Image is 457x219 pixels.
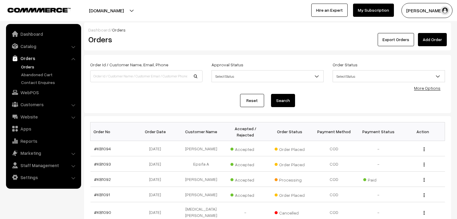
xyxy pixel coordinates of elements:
span: Select Status [333,70,445,82]
span: Select Status [333,71,445,82]
a: WebPOS [8,87,79,98]
a: Add Order [418,33,447,46]
a: COMMMERCE [8,6,60,13]
a: Orders [20,64,79,70]
a: Hire an Expert [311,4,348,17]
button: Search [271,94,295,107]
a: Website [8,111,79,122]
img: Menu [424,211,425,215]
td: [DATE] [135,141,179,156]
a: More Options [414,85,440,91]
a: Dashboard [8,28,79,39]
label: Order Id / Customer Name, Email, Phone [90,61,168,68]
a: My Subscription [353,4,394,17]
th: Order Status [268,122,312,141]
span: Order Placed [275,145,305,152]
td: [DATE] [135,156,179,172]
a: #KB1091 [94,192,110,197]
td: COD [312,156,356,172]
button: [DOMAIN_NAME] [68,3,145,18]
td: COD [312,187,356,202]
td: COD [312,172,356,187]
a: Contact Enquires [20,79,79,85]
span: Accepted [230,160,260,168]
img: Menu [424,147,425,151]
img: user [440,6,449,15]
a: Dashboard [88,27,110,32]
a: Orders [8,53,79,64]
span: Accepted [230,190,260,198]
span: Cancelled [275,208,305,216]
td: [PERSON_NAME] [179,141,224,156]
span: Processing [275,175,305,183]
span: Accepted [230,175,260,183]
span: Orders [112,27,126,32]
span: Paid [363,175,393,183]
th: Payment Status [356,122,401,141]
img: Menu [424,163,425,166]
a: #KB1090 [94,210,111,215]
a: Reports [8,136,79,146]
span: Order Placed [275,190,305,198]
td: COD [312,141,356,156]
th: Order No [90,122,135,141]
button: [PERSON_NAME]… [401,3,452,18]
div: / [88,27,447,33]
label: Approval Status [212,61,243,68]
td: - [356,187,401,202]
img: COMMMERCE [8,8,71,12]
a: #KB1092 [94,177,111,182]
a: Settings [8,172,79,183]
th: Payment Method [312,122,356,141]
span: Order Placed [275,160,305,168]
a: Reset [240,94,264,107]
th: Accepted / Rejected [223,122,268,141]
td: [DATE] [135,172,179,187]
td: Epsifa A [179,156,224,172]
span: Select Status [212,70,324,82]
td: [PERSON_NAME] [179,172,224,187]
a: #KB1093 [94,161,111,166]
input: Order Id / Customer Name / Customer Email / Customer Phone [90,70,203,82]
a: Staff Management [8,160,79,171]
a: Catalog [8,41,79,52]
a: Apps [8,123,79,134]
a: Abandoned Cart [20,71,79,78]
a: #KB1094 [94,146,111,151]
a: Marketing [8,148,79,158]
img: Menu [424,178,425,182]
th: Action [401,122,445,141]
th: Customer Name [179,122,224,141]
img: Menu [424,193,425,197]
a: Customers [8,99,79,110]
td: - [356,156,401,172]
td: - [356,141,401,156]
td: [PERSON_NAME] [179,187,224,202]
th: Order Date [135,122,179,141]
h2: Orders [88,35,202,44]
button: Export Orders [378,33,414,46]
td: [DATE] [135,187,179,202]
span: Accepted [230,145,260,152]
label: Order Status [333,61,358,68]
span: Select Status [212,71,324,82]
